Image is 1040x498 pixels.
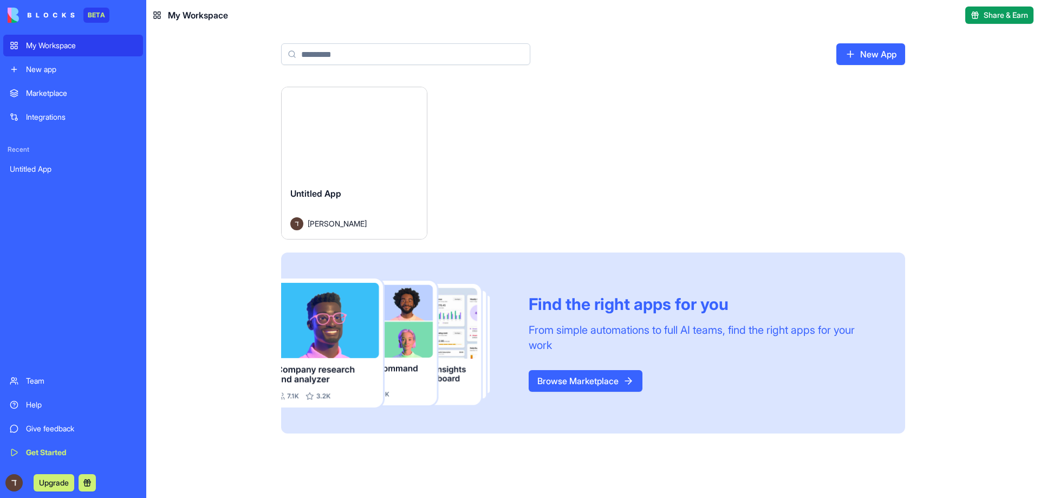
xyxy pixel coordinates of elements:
a: Browse Marketplace [529,370,642,392]
img: Frame_181_egmpey.png [281,279,511,408]
a: New app [3,59,143,80]
div: From simple automations to full AI teams, find the right apps for your work [529,322,879,353]
div: New app [26,64,136,75]
span: My Workspace [168,9,228,22]
div: Get Started [26,447,136,458]
div: Team [26,376,136,386]
a: Untitled AppAvatar[PERSON_NAME] [281,87,427,240]
span: Share & Earn [984,10,1028,21]
div: Marketplace [26,88,136,99]
span: [PERSON_NAME] [308,218,367,229]
a: Integrations [3,106,143,128]
img: logo [8,8,75,23]
img: ACg8ocK6-HCFhYZYZXS4j9vxc9fvCo-snIC4PGomg_KXjjGNFaHNxw=s96-c [5,474,23,491]
a: Get Started [3,442,143,463]
a: Help [3,394,143,416]
a: Upgrade [34,477,74,488]
a: Marketplace [3,82,143,104]
img: Avatar [290,217,303,230]
button: Upgrade [34,474,74,491]
a: New App [836,43,905,65]
span: Untitled App [290,188,341,199]
a: BETA [8,8,109,23]
span: Recent [3,145,143,154]
button: Share & Earn [965,7,1033,24]
div: My Workspace [26,40,136,51]
a: Give feedback [3,418,143,439]
div: Find the right apps for you [529,294,879,314]
div: Integrations [26,112,136,122]
div: BETA [83,8,109,23]
a: Team [3,370,143,392]
div: Help [26,399,136,410]
a: Untitled App [3,158,143,180]
a: My Workspace [3,35,143,56]
div: Untitled App [10,164,136,174]
div: Give feedback [26,423,136,434]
